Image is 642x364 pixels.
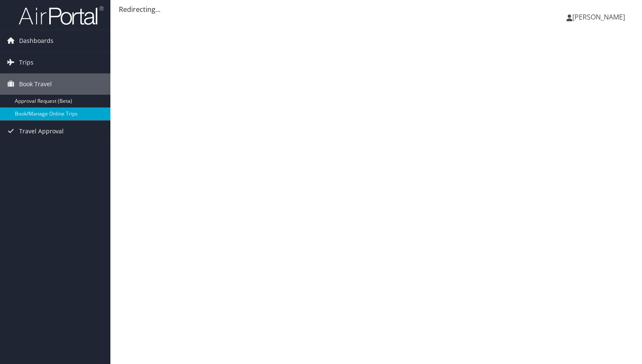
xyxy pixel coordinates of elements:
[19,30,53,51] span: Dashboards
[19,121,64,142] span: Travel Approval
[572,12,625,22] span: [PERSON_NAME]
[566,4,634,30] a: [PERSON_NAME]
[19,73,52,95] span: Book Travel
[19,6,104,25] img: airportal-logo.png
[19,52,34,73] span: Trips
[119,4,634,14] div: Redirecting...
